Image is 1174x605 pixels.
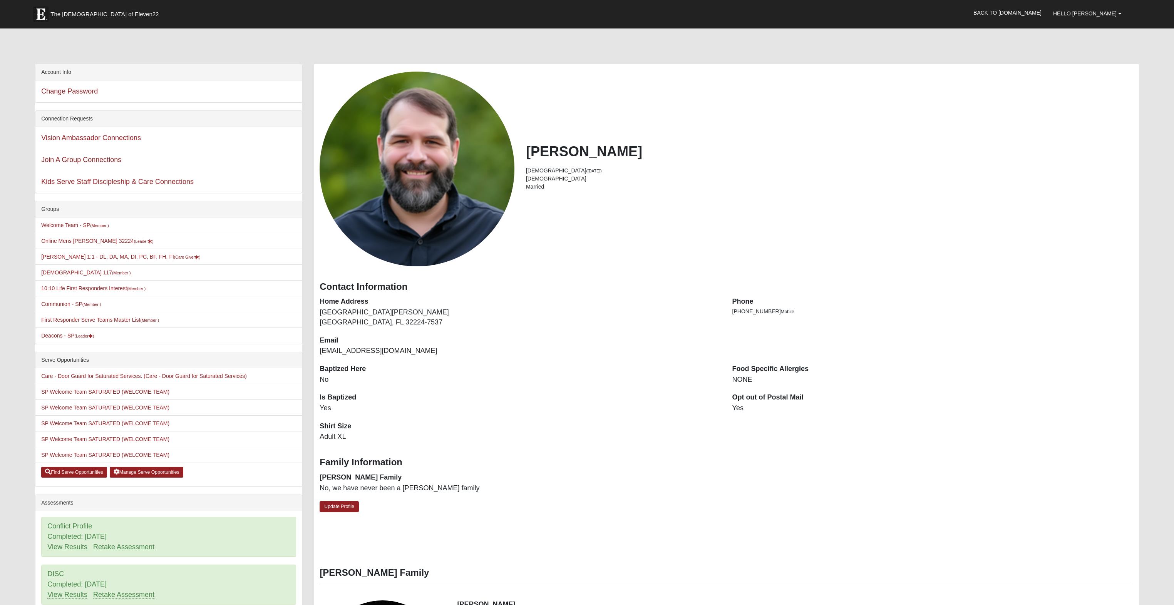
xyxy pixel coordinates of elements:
[35,495,302,511] div: Assessments
[41,436,169,442] a: SP Welcome Team SATURATED (WELCOME TEAM)
[75,334,94,338] small: (Leader )
[320,421,720,431] dt: Shirt Size
[41,87,98,95] a: Change Password
[41,317,159,323] a: First Responder Serve Teams Master List(Member )
[134,239,154,244] small: (Leader )
[320,336,720,346] dt: Email
[320,501,359,512] a: Update Profile
[320,308,720,327] dd: [GEOGRAPHIC_DATA][PERSON_NAME] [GEOGRAPHIC_DATA], FL 32224-7537
[781,309,794,314] span: Mobile
[127,286,146,291] small: (Member )
[50,10,159,18] span: The [DEMOGRAPHIC_DATA] of Eleven22
[526,143,1133,160] h2: [PERSON_NAME]
[41,178,194,186] a: Kids Serve Staff Discipleship & Care Connections
[41,404,169,411] a: SP Welcome Team SATURATED (WELCOME TEAM)
[1053,10,1117,17] span: Hello [PERSON_NAME]
[35,201,302,217] div: Groups
[320,483,720,493] dd: No, we have never been a [PERSON_NAME] family
[732,308,1133,316] li: [PHONE_NUMBER]
[33,7,49,22] img: Eleven22 logo
[526,167,1133,175] li: [DEMOGRAPHIC_DATA]
[93,543,154,551] a: Retake Assessment
[112,271,131,275] small: (Member )
[586,169,602,173] small: ([DATE])
[41,333,94,339] a: Deacons - SP(Leader)
[732,403,1133,413] dd: Yes
[1047,4,1127,23] a: Hello [PERSON_NAME]
[732,364,1133,374] dt: Food Specific Allergies
[47,591,87,599] a: View Results
[968,3,1047,22] a: Back to [DOMAIN_NAME]
[320,473,720,483] dt: [PERSON_NAME] Family
[320,281,1133,292] h3: Contact Information
[41,373,247,379] a: Care - Door Guard for Saturated Services. (Care - Door Guard for Saturated Services)
[320,403,720,413] dd: Yes
[320,72,514,266] a: View Fullsize Photo
[110,467,183,478] a: Manage Serve Opportunities
[320,375,720,385] dd: No
[42,565,296,604] div: DISC Completed: [DATE]
[41,134,141,142] a: Vision Ambassador Connections
[82,302,101,307] small: (Member )
[42,517,296,557] div: Conflict Profile Completed: [DATE]
[93,591,154,599] a: Retake Assessment
[141,318,159,323] small: (Member )
[320,393,720,403] dt: Is Baptized
[732,297,1133,307] dt: Phone
[90,223,109,228] small: (Member )
[41,269,131,276] a: [DEMOGRAPHIC_DATA] 117(Member )
[35,64,302,80] div: Account Info
[526,183,1133,191] li: Married
[41,156,121,164] a: Join A Group Connections
[29,3,183,22] a: The [DEMOGRAPHIC_DATA] of Eleven22
[41,254,200,260] a: [PERSON_NAME] 1:1 - DL, DA, MA, DI, PC, BF, FH, FI(Care Giver)
[174,255,201,259] small: (Care Giver )
[41,452,169,458] a: SP Welcome Team SATURATED (WELCOME TEAM)
[35,111,302,127] div: Connection Requests
[41,238,153,244] a: Online Mens [PERSON_NAME] 32224(Leader)
[732,375,1133,385] dd: NONE
[320,346,720,356] dd: [EMAIL_ADDRESS][DOMAIN_NAME]
[320,457,1133,468] h3: Family Information
[320,364,720,374] dt: Baptized Here
[41,301,101,307] a: Communion - SP(Member )
[41,285,146,291] a: 10:10 Life First Responders Interest(Member )
[732,393,1133,403] dt: Opt out of Postal Mail
[320,567,1133,578] h3: [PERSON_NAME] Family
[41,467,107,478] a: Find Serve Opportunities
[320,432,720,442] dd: Adult XL
[526,175,1133,183] li: [DEMOGRAPHIC_DATA]
[41,389,169,395] a: SP Welcome Team SATURATED (WELCOME TEAM)
[47,543,87,551] a: View Results
[320,297,720,307] dt: Home Address
[41,420,169,426] a: SP Welcome Team SATURATED (WELCOME TEAM)
[35,352,302,368] div: Serve Opportunities
[41,222,109,228] a: Welcome Team - SP(Member )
